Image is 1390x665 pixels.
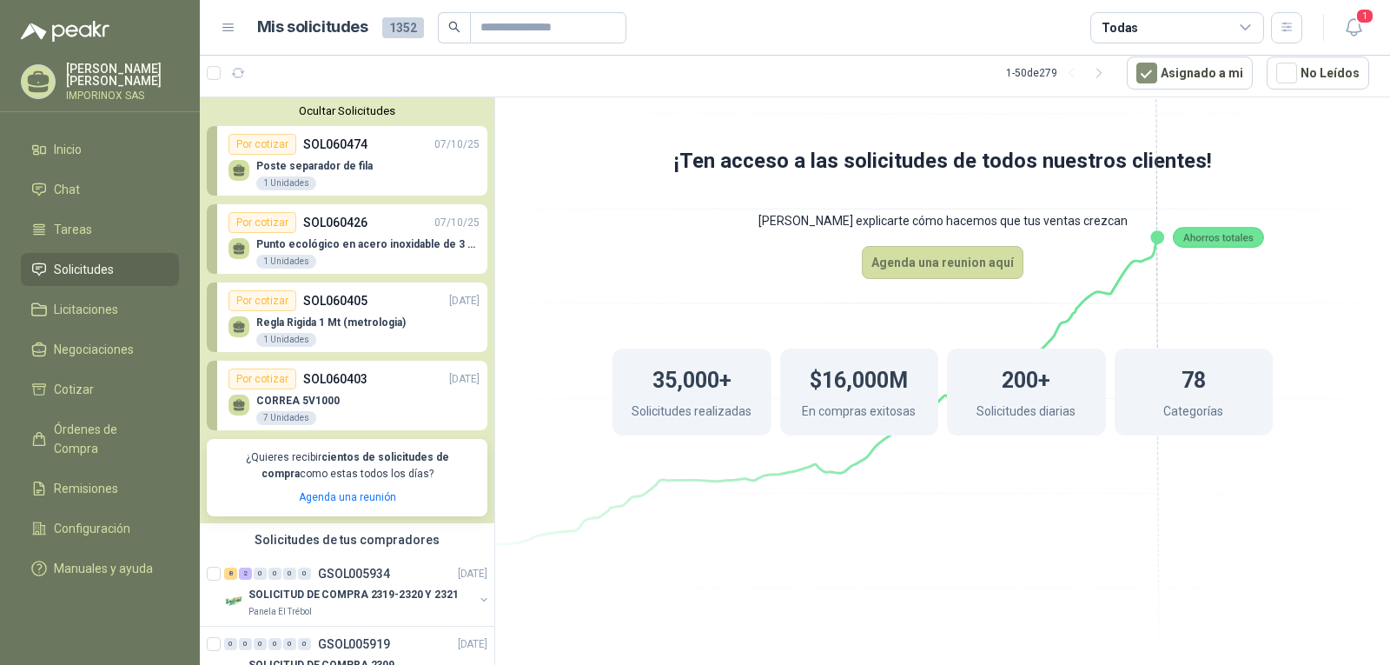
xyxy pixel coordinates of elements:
div: 0 [298,638,311,650]
p: GSOL005919 [318,638,390,650]
span: Tareas [54,220,92,239]
a: Inicio [21,133,179,166]
div: 0 [224,638,237,650]
p: CORREA 5V1000 [256,395,340,407]
a: Por cotizarSOL060403[DATE] CORREA 5V10007 Unidades [207,361,487,430]
h1: Mis solicitudes [257,15,368,40]
p: SOL060403 [303,369,367,389]
p: [DATE] [449,293,480,309]
span: search [448,21,460,33]
span: Negociaciones [54,340,134,359]
div: 0 [268,568,281,580]
div: 0 [254,638,267,650]
a: 8 2 0 0 0 0 GSOL005934[DATE] Company LogoSOLICITUD DE COMPRA 2319-2320 Y 2321Panela El Trébol [224,563,491,619]
button: No Leídos [1267,57,1369,90]
p: Punto ecológico en acero inoxidable de 3 puestos, con capacidad para 53 Litros por cada división. [256,238,480,250]
p: SOL060474 [303,135,367,154]
div: Todas [1102,18,1138,37]
a: Licitaciones [21,293,179,326]
a: Por cotizarSOL06047407/10/25 Poste separador de fila1 Unidades [207,126,487,196]
span: Licitaciones [54,300,118,319]
button: Agenda una reunion aquí [862,246,1023,279]
h1: 200+ [1002,359,1050,397]
p: SOL060426 [303,213,367,232]
div: 1 Unidades [256,176,316,190]
p: Solicitudes realizadas [632,402,751,425]
h1: 78 [1181,359,1206,397]
span: Órdenes de Compra [54,420,162,458]
span: 1352 [382,17,424,38]
a: Solicitudes [21,253,179,286]
p: 07/10/25 [434,136,480,153]
div: 2 [239,568,252,580]
p: Panela El Trébol [248,605,312,619]
div: Ocultar SolicitudesPor cotizarSOL06047407/10/25 Poste separador de fila1 UnidadesPor cotizarSOL06... [200,97,494,523]
div: Por cotizar [228,369,296,389]
p: Poste separador de fila [256,160,373,172]
a: Tareas [21,213,179,246]
p: IMPORINOX SAS [66,90,179,101]
p: 07/10/25 [434,215,480,231]
button: 1 [1338,12,1369,43]
span: Chat [54,180,80,199]
p: SOLICITUD DE COMPRA 2319-2320 Y 2321 [248,586,459,602]
a: Chat [21,173,179,206]
p: [DATE] [458,565,487,582]
a: Cotizar [21,373,179,406]
div: 7 Unidades [256,411,316,425]
button: Ocultar Solicitudes [207,104,487,117]
b: cientos de solicitudes de compra [261,451,449,480]
p: [DATE] [449,371,480,388]
span: Inicio [54,140,82,159]
span: Remisiones [54,479,118,498]
a: Negociaciones [21,333,179,366]
button: Asignado a mi [1127,57,1253,90]
span: Solicitudes [54,260,114,279]
p: Solicitudes diarias [976,402,1076,425]
p: [PERSON_NAME] [PERSON_NAME] [66,63,179,87]
div: 8 [224,568,237,580]
p: En compras exitosas [802,402,916,425]
p: ¿Quieres recibir como estas todos los días? [217,449,477,482]
div: Por cotizar [228,290,296,311]
div: Por cotizar [228,134,296,155]
span: Configuración [54,519,130,538]
a: Agenda una reunión [299,491,396,503]
img: Company Logo [224,591,245,612]
span: Cotizar [54,380,94,399]
span: 1 [1355,8,1374,24]
h1: 35,000+ [652,359,731,397]
p: Regla Rigida 1 Mt (metrologia) [256,316,406,329]
a: Por cotizarSOL06042607/10/25 Punto ecológico en acero inoxidable de 3 puestos, con capacidad para... [207,204,487,274]
p: [DATE] [458,635,487,652]
a: Configuración [21,512,179,545]
p: GSOL005934 [318,568,390,580]
div: 1 - 50 de 279 [1006,59,1113,87]
p: SOL060405 [303,291,367,310]
div: 0 [283,638,296,650]
img: Logo peakr [21,21,109,42]
div: 0 [298,568,311,580]
a: Órdenes de Compra [21,413,179,465]
div: 0 [239,638,252,650]
h1: $16,000M [810,359,908,397]
div: 1 Unidades [256,255,316,269]
div: 0 [254,568,267,580]
a: Por cotizarSOL060405[DATE] Regla Rigida 1 Mt (metrologia)1 Unidades [207,283,487,352]
a: Remisiones [21,472,179,505]
div: 0 [268,638,281,650]
div: Por cotizar [228,212,296,233]
a: Manuales y ayuda [21,552,179,585]
p: Categorías [1163,402,1223,425]
div: 0 [283,568,296,580]
div: Solicitudes de tus compradores [200,523,494,556]
span: Manuales y ayuda [54,559,153,578]
div: 1 Unidades [256,333,316,347]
